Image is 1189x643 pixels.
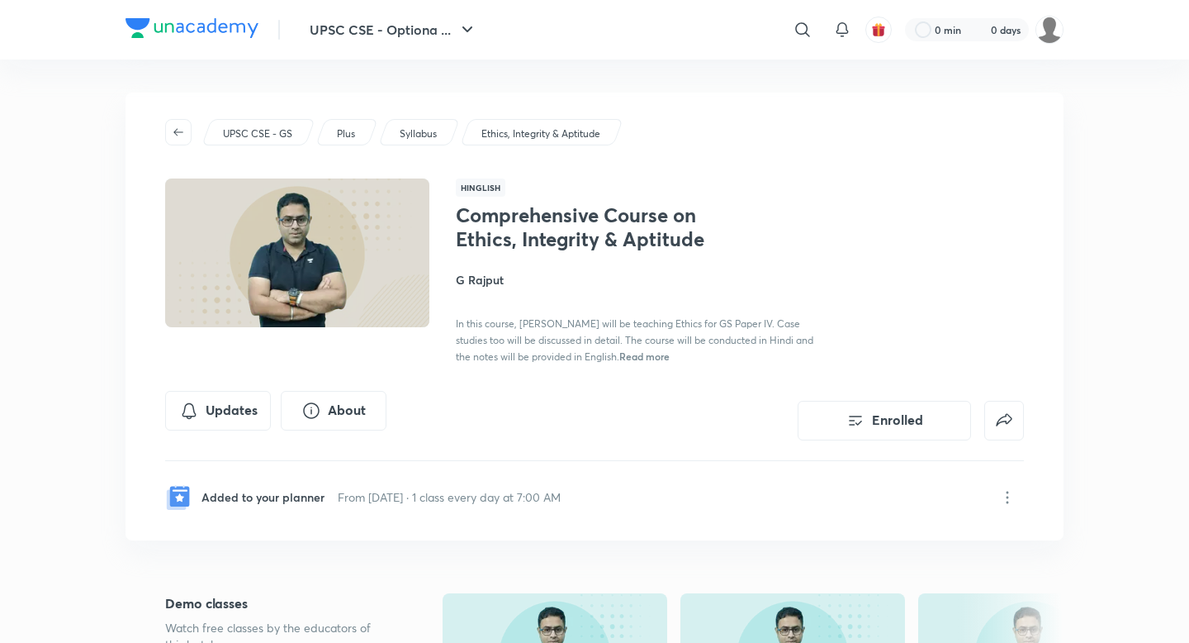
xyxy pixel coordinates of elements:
[984,401,1024,441] button: false
[456,179,505,197] span: Hinglish
[201,488,324,506] p: Added to your planner
[165,593,390,613] h5: Demo classes
[126,18,258,38] img: Company Logo
[223,126,292,141] p: UPSC CSE - GS
[126,18,258,42] a: Company Logo
[971,21,988,38] img: streak
[338,488,561,506] p: From [DATE] · 1 class every day at 7:00 AM
[456,317,813,363] span: In this course, [PERSON_NAME] will be teaching Ethics for GS Paper IV. Case studies too will be d...
[220,126,296,141] a: UPSC CSE - GS
[481,126,600,141] p: Ethics, Integrity & Aptitude
[871,22,886,37] img: avatar
[397,126,440,141] a: Syllabus
[865,17,892,43] button: avatar
[798,401,971,441] button: Enrolled
[334,126,358,141] a: Plus
[337,126,355,141] p: Plus
[400,126,437,141] p: Syllabus
[479,126,604,141] a: Ethics, Integrity & Aptitude
[456,203,726,251] h1: Comprehensive Course on Ethics, Integrity & Aptitude
[300,13,487,46] button: UPSC CSE - Optiona ...
[281,391,386,431] button: About
[456,271,826,288] h4: G Rajput
[619,350,670,363] span: Read more
[165,391,271,431] button: Updates
[1035,16,1063,44] img: ASHUTOSH
[163,177,432,329] img: Thumbnail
